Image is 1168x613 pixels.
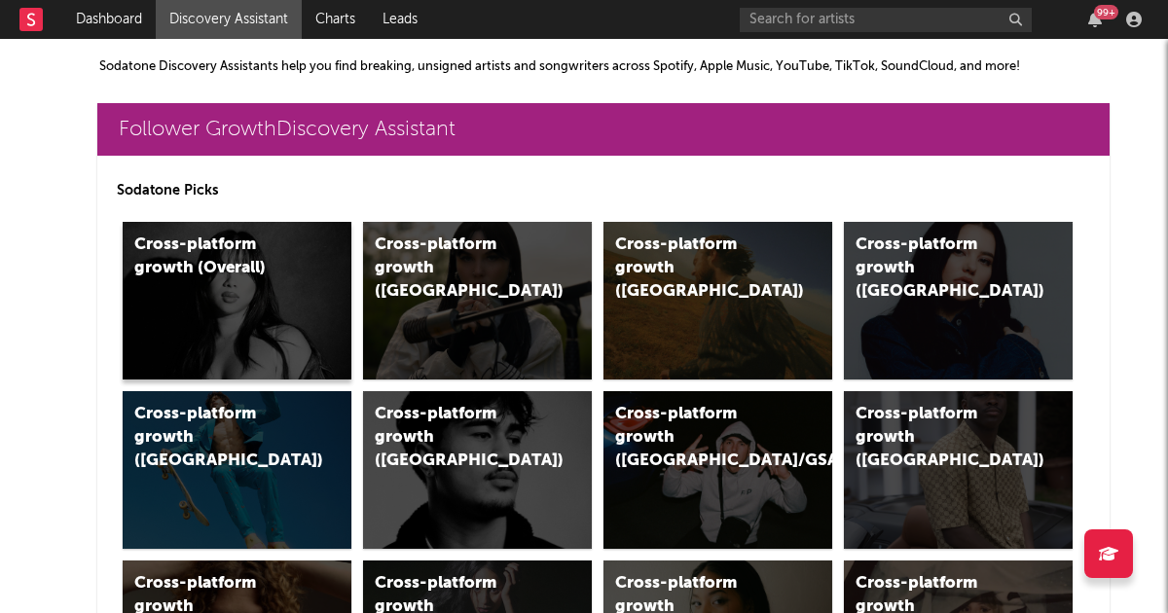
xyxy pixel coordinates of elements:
a: Cross-platform growth ([GEOGRAPHIC_DATA]) [123,391,351,549]
p: Sodatone Discovery Assistants help you find breaking, unsigned artists and songwriters across Spo... [99,55,1032,79]
div: 99 + [1094,5,1118,19]
a: Cross-platform growth ([GEOGRAPHIC_DATA]/GSA) [603,391,832,549]
div: Cross-platform growth ([GEOGRAPHIC_DATA]) [134,403,299,473]
a: Cross-platform growth ([GEOGRAPHIC_DATA]) [363,391,592,549]
button: 99+ [1088,12,1102,27]
div: Cross-platform growth ([GEOGRAPHIC_DATA]) [615,234,780,304]
div: Cross-platform growth ([GEOGRAPHIC_DATA]) [856,403,1020,473]
a: Follower GrowthDiscovery Assistant [97,103,1110,156]
input: Search for artists [740,8,1032,32]
p: Sodatone Picks [117,179,1090,202]
div: Cross-platform growth ([GEOGRAPHIC_DATA]) [856,234,1020,304]
div: Cross-platform growth ([GEOGRAPHIC_DATA]/GSA) [615,403,780,473]
a: Cross-platform growth ([GEOGRAPHIC_DATA]) [363,222,592,379]
a: Cross-platform growth ([GEOGRAPHIC_DATA]) [844,222,1073,379]
a: Cross-platform growth (Overall) [123,222,351,379]
a: Cross-platform growth ([GEOGRAPHIC_DATA]) [603,222,832,379]
div: Cross-platform growth ([GEOGRAPHIC_DATA]) [375,234,539,304]
div: Cross-platform growth ([GEOGRAPHIC_DATA]) [375,403,539,473]
div: Cross-platform growth (Overall) [134,234,299,280]
a: Cross-platform growth ([GEOGRAPHIC_DATA]) [844,391,1073,549]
